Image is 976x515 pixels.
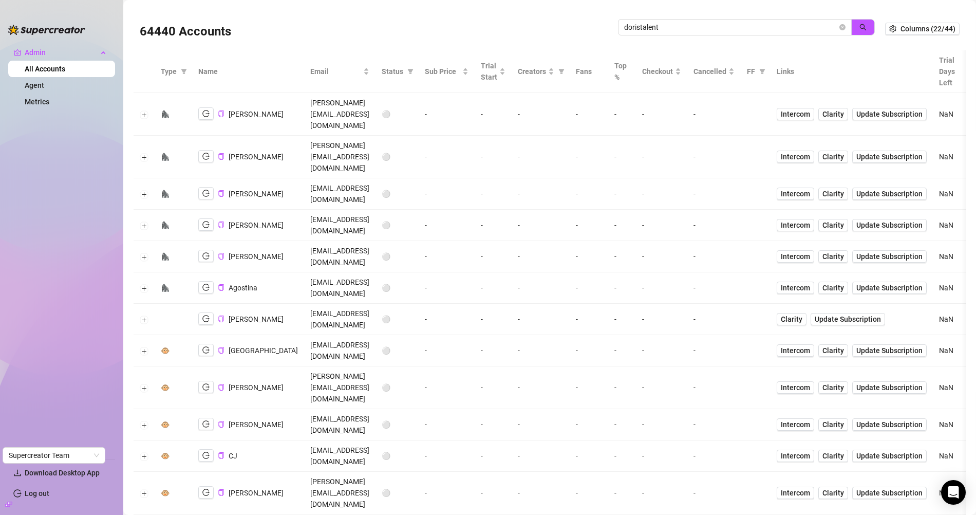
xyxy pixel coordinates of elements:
[818,219,848,231] a: Clarity
[419,366,475,409] td: -
[8,25,85,35] img: logo-BBDzfeDw.svg
[161,66,177,77] span: Type
[608,241,636,272] td: -
[822,282,844,293] span: Clarity
[218,315,224,323] button: Copy Account UID
[198,418,214,430] button: logout
[161,188,170,199] div: 🦍
[777,250,814,263] a: Intercom
[202,383,210,391] span: logout
[777,450,814,462] a: Intercom
[822,251,844,262] span: Clarity
[570,304,608,335] td: -
[382,420,390,429] span: ⚪
[218,384,224,391] span: copy
[198,187,214,199] button: logout
[811,313,885,325] button: Update Subscription
[687,409,741,440] td: -
[636,178,687,210] td: -
[818,418,848,431] a: Clarity
[687,178,741,210] td: -
[815,315,881,323] span: Update Subscription
[852,450,927,462] button: Update Subscription
[140,421,148,429] button: Expand row
[856,346,923,355] span: Update Subscription
[202,190,210,197] span: logout
[140,222,148,230] button: Expand row
[777,151,814,163] a: Intercom
[839,24,846,30] button: close-circle
[933,93,961,136] td: NaN
[687,136,741,178] td: -
[781,219,810,231] span: Intercom
[407,68,414,75] span: filter
[933,272,961,304] td: NaN
[558,68,565,75] span: filter
[382,284,390,292] span: ⚪
[781,151,810,162] span: Intercom
[687,304,741,335] td: -
[419,335,475,366] td: -
[570,366,608,409] td: -
[198,312,214,325] button: logout
[636,210,687,241] td: -
[140,384,148,392] button: Expand row
[198,281,214,293] button: logout
[382,66,403,77] span: Status
[218,421,224,428] span: copy
[13,469,22,477] span: download
[25,44,98,61] span: Admin
[218,346,224,354] button: Copy Account UID
[608,136,636,178] td: -
[229,420,284,429] span: [PERSON_NAME]
[781,345,810,356] span: Intercom
[822,382,844,393] span: Clarity
[636,93,687,136] td: -
[777,381,814,394] a: Intercom
[202,489,210,496] span: logout
[687,93,741,136] td: -
[852,418,927,431] button: Update Subscription
[781,108,810,120] span: Intercom
[382,190,390,198] span: ⚪
[161,219,170,231] div: 🦍
[419,409,475,440] td: -
[856,110,923,118] span: Update Subscription
[818,188,848,200] a: Clarity
[475,304,512,335] td: -
[304,409,376,440] td: [EMAIL_ADDRESS][DOMAIN_NAME]
[382,221,390,229] span: ⚪
[856,452,923,460] span: Update Subscription
[636,366,687,409] td: -
[419,93,475,136] td: -
[570,335,608,366] td: -
[570,241,608,272] td: -
[304,93,376,136] td: [PERSON_NAME][EMAIL_ADDRESS][DOMAIN_NAME]
[687,366,741,409] td: -
[475,136,512,178] td: -
[229,190,284,198] span: [PERSON_NAME]
[304,210,376,241] td: [EMAIL_ADDRESS][DOMAIN_NAME]
[475,335,512,366] td: -
[229,315,284,323] span: [PERSON_NAME]
[304,304,376,335] td: [EMAIL_ADDRESS][DOMAIN_NAME]
[624,22,837,33] input: Search by UID / Name / Email / Creator Username
[771,50,933,93] th: Links
[636,136,687,178] td: -
[198,344,214,356] button: logout
[852,108,927,120] button: Update Subscription
[419,440,475,472] td: -
[512,304,570,335] td: -
[933,366,961,409] td: NaN
[25,65,65,73] a: All Accounts
[781,487,810,499] span: Intercom
[229,221,284,229] span: [PERSON_NAME]
[822,188,844,199] span: Clarity
[310,66,361,77] span: Email
[856,153,923,161] span: Update Subscription
[198,150,214,162] button: logout
[687,335,741,366] td: -
[382,110,390,118] span: ⚪
[781,251,810,262] span: Intercom
[229,284,257,292] span: Agostina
